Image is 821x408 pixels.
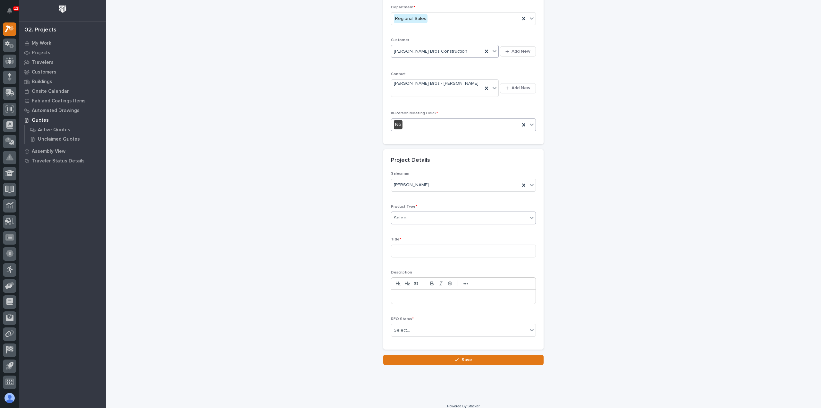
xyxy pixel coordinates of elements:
[394,48,467,55] span: [PERSON_NAME] Bros Construction
[391,157,430,164] h2: Project Details
[32,69,56,75] p: Customers
[32,158,85,164] p: Traveler Status Details
[3,391,16,405] button: users-avatar
[394,327,410,334] div: Select...
[25,125,106,134] a: Active Quotes
[391,72,406,76] span: Contact
[38,136,80,142] p: Unclaimed Quotes
[391,238,401,241] span: Title
[391,172,409,176] span: Salesman
[19,57,106,67] a: Travelers
[32,117,49,123] p: Quotes
[32,60,54,65] p: Travelers
[463,281,468,286] strong: •••
[24,27,56,34] div: 02. Projects
[447,404,479,408] a: Powered By Stacker
[32,149,65,154] p: Assembly View
[391,205,417,209] span: Product Type
[19,106,106,115] a: Automated Drawings
[512,85,530,91] span: Add New
[19,96,106,106] a: Fab and Coatings Items
[19,115,106,125] a: Quotes
[38,127,70,133] p: Active Quotes
[19,156,106,166] a: Traveler Status Details
[19,86,106,96] a: Onsite Calendar
[500,83,536,93] button: Add New
[32,79,52,85] p: Buildings
[391,38,409,42] span: Customer
[512,48,530,54] span: Add New
[500,46,536,56] button: Add New
[32,89,69,94] p: Onsite Calendar
[3,4,16,17] button: Notifications
[394,215,410,221] div: Select...
[394,182,429,188] span: [PERSON_NAME]
[32,40,51,46] p: My Work
[25,135,106,143] a: Unclaimed Quotes
[391,317,414,321] span: RFQ Status
[394,14,427,23] div: Regional Sales
[57,3,69,15] img: Workspace Logo
[394,120,402,129] div: No
[19,38,106,48] a: My Work
[19,48,106,57] a: Projects
[461,280,470,287] button: •••
[19,67,106,77] a: Customers
[8,8,16,18] div: Notifications11
[32,50,50,56] p: Projects
[32,98,86,104] p: Fab and Coatings Items
[14,6,18,11] p: 11
[394,80,478,87] span: [PERSON_NAME] Bros - [PERSON_NAME]
[32,108,80,114] p: Automated Drawings
[461,357,472,363] span: Save
[391,111,438,115] span: In-Person Meeting Held?
[19,146,106,156] a: Assembly View
[383,355,544,365] button: Save
[391,271,412,274] span: Description
[19,77,106,86] a: Buildings
[391,5,415,9] span: Department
